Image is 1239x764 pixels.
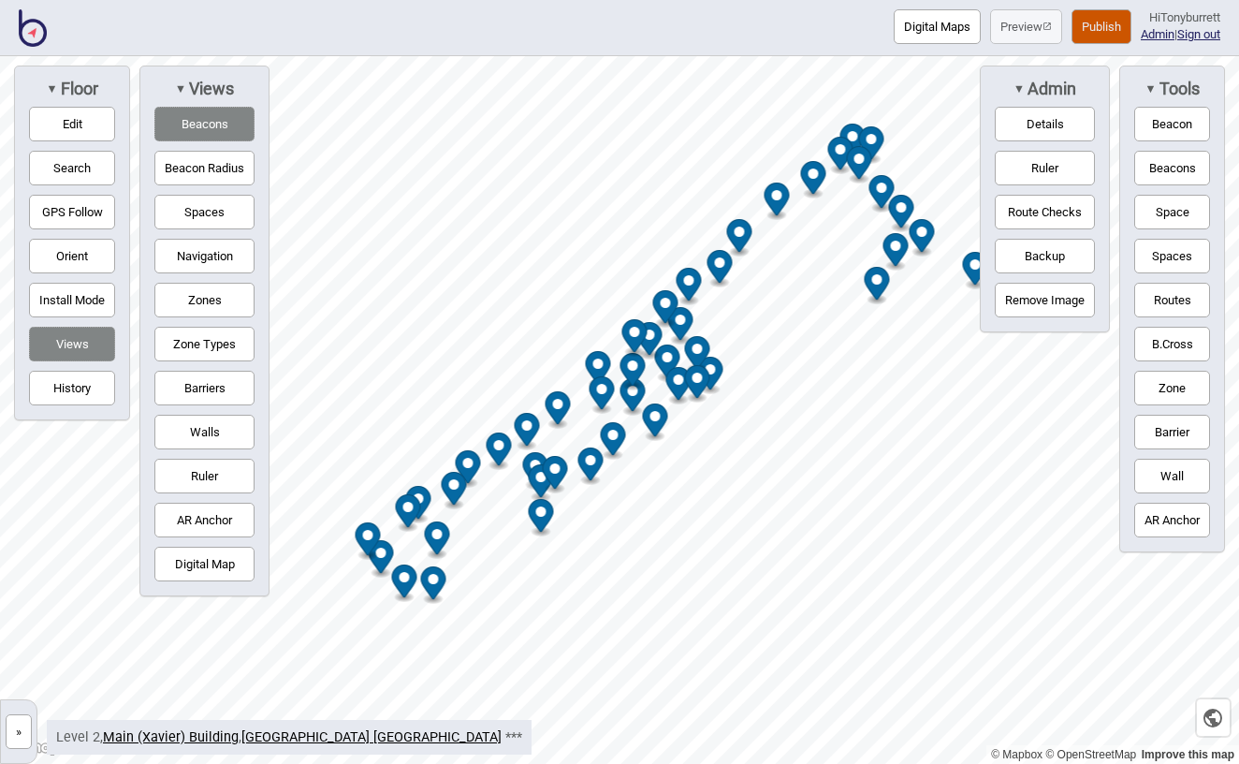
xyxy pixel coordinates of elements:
[546,391,571,430] div: Map marker
[46,81,57,95] span: ▼
[801,161,826,199] div: Map marker
[421,566,446,605] div: Map marker
[1177,27,1220,41] button: Sign out
[154,239,255,273] button: Navigation
[154,283,255,317] button: Zones
[154,327,255,361] button: Zone Types
[1071,9,1131,44] button: Publish
[1134,459,1210,493] button: Wall
[523,452,548,491] div: Map marker
[396,494,421,533] div: Map marker
[990,9,1062,44] button: Preview
[995,107,1095,141] button: Details
[765,183,790,221] div: Map marker
[637,322,663,360] div: Map marker
[1134,503,1210,537] button: AR Anchor
[865,267,890,305] div: Map marker
[859,126,884,165] div: Map marker
[529,499,554,537] div: Map marker
[456,450,481,489] div: Map marker
[1134,107,1210,141] button: Beacon
[154,503,255,537] button: AR Anchor
[995,151,1095,185] button: Ruler
[154,459,255,493] button: Ruler
[29,283,115,317] button: Install Mode
[29,239,115,273] button: Orient
[578,448,604,486] div: Map marker
[6,714,32,749] button: »
[727,219,752,257] div: Map marker
[1141,27,1174,41] a: Admin
[1,720,36,740] a: »
[828,137,853,175] div: Map marker
[963,252,988,290] div: Map marker
[1045,748,1136,761] a: OpenStreetMap
[685,365,710,404] div: Map marker
[515,413,540,451] div: Map marker
[677,268,702,306] div: Map marker
[1157,79,1200,99] span: Tools
[1013,81,1025,95] span: ▼
[175,81,186,95] span: ▼
[425,522,450,560] div: Map marker
[847,146,872,184] div: Map marker
[1134,239,1210,273] button: Spaces
[154,151,255,185] button: Beacon Radius
[894,9,981,44] button: Digital Maps
[1134,415,1210,449] button: Barrier
[369,540,394,579] div: Map marker
[620,353,646,391] div: Map marker
[6,737,88,758] a: Mapbox logo
[356,522,381,561] div: Map marker
[707,250,733,288] div: Map marker
[1134,283,1210,317] button: Routes
[442,472,467,510] div: Map marker
[1042,22,1052,31] img: preview
[698,357,723,395] div: Map marker
[154,195,255,229] button: Spaces
[666,367,692,405] div: Map marker
[29,371,115,405] button: History
[529,464,554,503] div: Map marker
[154,371,255,405] button: Barriers
[653,290,678,329] div: Map marker
[991,748,1042,761] a: Mapbox
[622,319,648,358] div: Map marker
[883,233,909,272] div: Map marker
[601,422,626,461] div: Map marker
[186,79,234,99] span: Views
[1025,79,1076,99] span: Admin
[406,486,431,524] div: Map marker
[655,345,680,383] div: Map marker
[241,729,502,745] a: [GEOGRAPHIC_DATA] [GEOGRAPHIC_DATA]
[103,729,239,745] a: Main (Xavier) Building
[995,195,1095,229] button: Route Checks
[889,195,914,233] div: Map marker
[487,433,512,471] div: Map marker
[643,404,668,442] div: Map marker
[29,195,115,229] button: GPS Follow
[620,378,646,417] div: Map marker
[990,9,1062,44] a: Previewpreview
[1134,151,1210,185] button: Beacons
[1141,9,1220,26] div: Hi Tonyburrett
[995,283,1095,317] button: Remove Image
[1134,195,1210,229] button: Space
[58,79,98,99] span: Floor
[29,151,115,185] button: Search
[1141,27,1177,41] span: |
[29,327,115,361] button: Views
[1144,81,1156,95] span: ▼
[392,565,417,603] div: Map marker
[869,175,895,213] div: Map marker
[1134,327,1210,361] button: B.Cross
[154,107,255,141] button: Beacons
[590,376,615,415] div: Map marker
[154,547,255,581] button: Digital Map
[543,456,568,494] div: Map marker
[29,107,115,141] button: Edit
[154,415,255,449] button: Walls
[995,239,1095,273] button: Backup
[840,124,866,162] div: Map marker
